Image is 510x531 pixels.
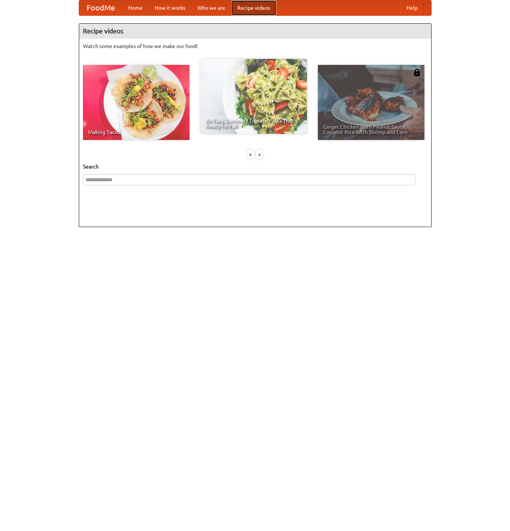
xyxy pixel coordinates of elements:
h4: Recipe videos [79,24,431,39]
a: Home [122,0,149,15]
a: How it works [149,0,191,15]
a: Recipe videos [231,0,276,15]
span: Making Tacos [88,129,184,135]
a: FoodMe [79,0,122,15]
img: 483408.png [413,69,421,76]
div: « [247,150,254,159]
a: Making Tacos [83,65,190,140]
h5: Search [83,163,427,170]
p: Watch some examples of how we make our food! [83,42,427,50]
span: An Easy, Summery Tomato Pasta That's Ready for Fall [206,118,302,129]
a: An Easy, Summery Tomato Pasta That's Ready for Fall [200,59,307,134]
div: » [256,150,263,159]
a: Help [400,0,424,15]
a: Who we are [191,0,231,15]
